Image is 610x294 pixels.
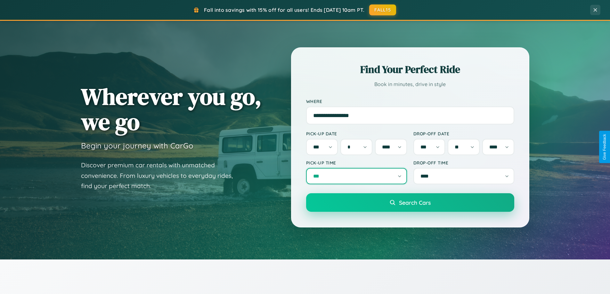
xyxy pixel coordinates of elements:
label: Pick-up Time [306,160,407,165]
label: Drop-off Time [413,160,514,165]
span: Fall into savings with 15% off for all users! Ends [DATE] 10am PT. [204,7,364,13]
h1: Wherever you go, we go [81,84,262,134]
h3: Begin your journey with CarGo [81,141,193,150]
button: FALL15 [369,4,396,15]
label: Pick-up Date [306,131,407,136]
p: Book in minutes, drive in style [306,80,514,89]
div: Give Feedback [602,134,607,160]
label: Drop-off Date [413,131,514,136]
button: Search Cars [306,193,514,212]
span: Search Cars [399,199,431,206]
label: Where [306,99,514,104]
h2: Find Your Perfect Ride [306,62,514,76]
p: Discover premium car rentals with unmatched convenience. From luxury vehicles to everyday rides, ... [81,160,241,191]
